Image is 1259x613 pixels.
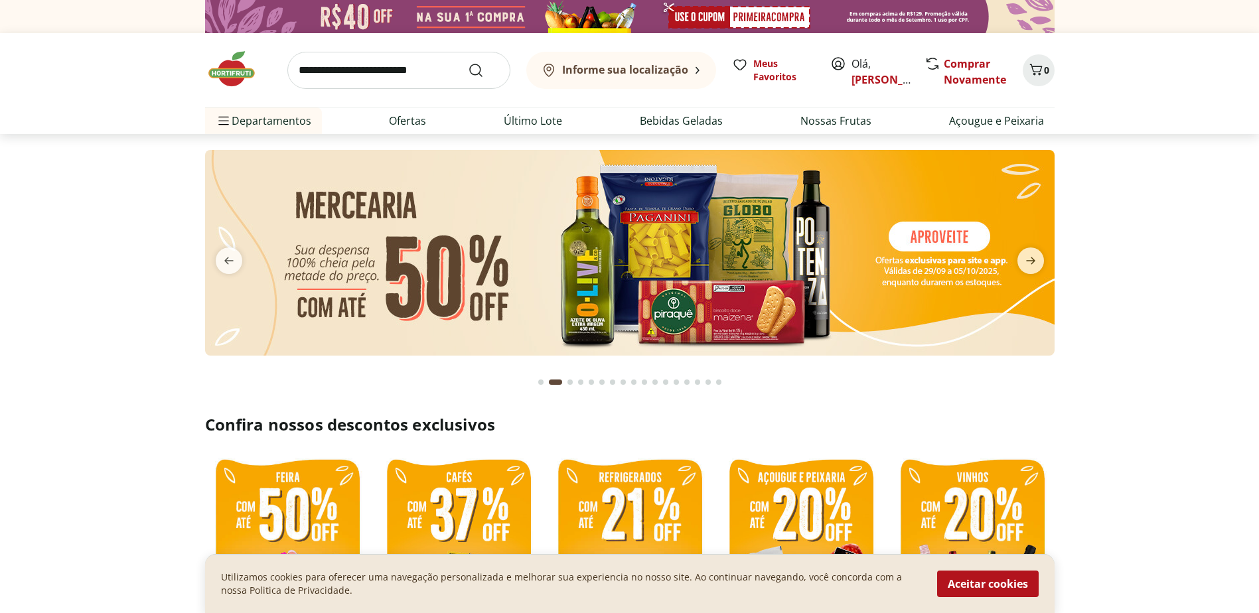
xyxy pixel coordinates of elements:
[937,571,1039,597] button: Aceitar cookies
[671,366,682,398] button: Go to page 13 from fs-carousel
[852,72,938,87] a: [PERSON_NAME]
[205,150,1055,356] img: mercearia
[504,113,562,129] a: Último Lote
[650,366,660,398] button: Go to page 11 from fs-carousel
[468,62,500,78] button: Submit Search
[597,366,607,398] button: Go to page 6 from fs-carousel
[703,366,713,398] button: Go to page 16 from fs-carousel
[732,57,814,84] a: Meus Favoritos
[660,366,671,398] button: Go to page 12 from fs-carousel
[389,113,426,129] a: Ofertas
[629,366,639,398] button: Go to page 9 from fs-carousel
[205,247,253,274] button: previous
[205,49,271,89] img: Hortifruti
[216,105,311,137] span: Departamentos
[216,105,232,137] button: Menu
[575,366,586,398] button: Go to page 4 from fs-carousel
[692,366,703,398] button: Go to page 15 from fs-carousel
[205,414,1055,435] h2: Confira nossos descontos exclusivos
[944,56,1006,87] a: Comprar Novamente
[536,366,546,398] button: Go to page 1 from fs-carousel
[526,52,716,89] button: Informe sua localização
[639,366,650,398] button: Go to page 10 from fs-carousel
[800,113,871,129] a: Nossas Frutas
[1023,54,1055,86] button: Carrinho
[713,366,724,398] button: Go to page 17 from fs-carousel
[287,52,510,89] input: search
[949,113,1044,129] a: Açougue e Peixaria
[682,366,692,398] button: Go to page 14 from fs-carousel
[586,366,597,398] button: Go to page 5 from fs-carousel
[640,113,723,129] a: Bebidas Geladas
[1007,247,1055,274] button: next
[565,366,575,398] button: Go to page 3 from fs-carousel
[546,366,565,398] button: Current page from fs-carousel
[562,62,688,77] b: Informe sua localização
[618,366,629,398] button: Go to page 8 from fs-carousel
[1044,64,1049,76] span: 0
[607,366,618,398] button: Go to page 7 from fs-carousel
[753,57,814,84] span: Meus Favoritos
[852,56,911,88] span: Olá,
[221,571,921,597] p: Utilizamos cookies para oferecer uma navegação personalizada e melhorar sua experiencia no nosso ...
